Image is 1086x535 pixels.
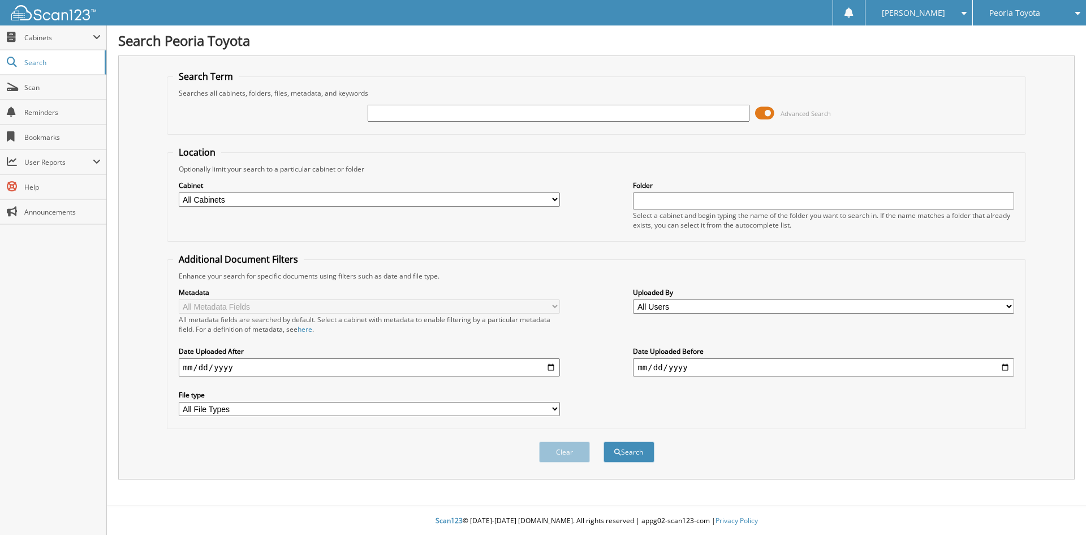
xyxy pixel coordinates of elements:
a: Privacy Policy [716,516,758,525]
a: here [298,324,312,334]
legend: Location [173,146,221,159]
span: Scan [24,83,101,92]
span: Peoria Toyota [989,10,1040,16]
input: end [633,358,1014,376]
div: Enhance your search for specific documents using filters such as date and file type. [173,271,1020,281]
button: Search [604,442,654,463]
button: Clear [539,442,590,463]
span: User Reports [24,157,93,167]
label: Uploaded By [633,288,1014,297]
span: Cabinets [24,33,93,42]
span: Reminders [24,108,101,117]
span: Help [24,182,101,192]
legend: Additional Document Filters [173,253,304,266]
label: Folder [633,181,1014,190]
label: Cabinet [179,181,560,190]
input: start [179,358,560,376]
div: Searches all cabinets, folders, files, metadata, and keywords [173,88,1020,98]
span: Bookmarks [24,132,101,142]
div: All metadata fields are searched by default. Select a cabinet with metadata to enable filtering b... [179,315,560,334]
div: © [DATE]-[DATE] [DOMAIN_NAME]. All rights reserved | appg02-scan123-com | [107,507,1086,535]
label: Date Uploaded Before [633,346,1014,356]
span: Advanced Search [781,109,831,118]
label: Date Uploaded After [179,346,560,356]
span: Announcements [24,207,101,217]
img: scan123-logo-white.svg [11,5,96,20]
h1: Search Peoria Toyota [118,31,1075,50]
div: Select a cabinet and begin typing the name of the folder you want to search in. If the name match... [633,211,1014,230]
label: Metadata [179,288,560,297]
label: File type [179,390,560,400]
div: Optionally limit your search to a particular cabinet or folder [173,164,1020,174]
span: [PERSON_NAME] [882,10,945,16]
span: Search [24,58,99,67]
legend: Search Term [173,70,239,83]
span: Scan123 [436,516,463,525]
